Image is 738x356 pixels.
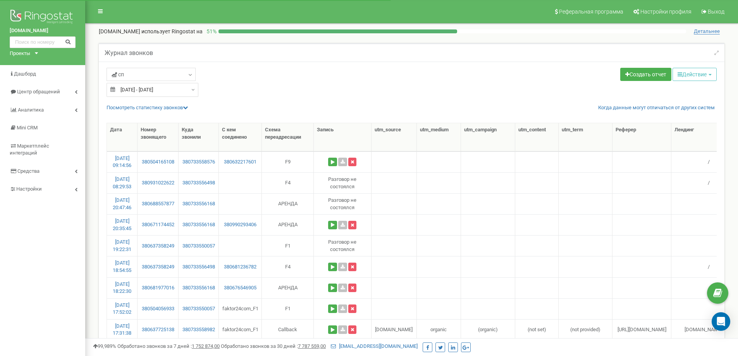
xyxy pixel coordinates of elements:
[640,9,692,15] span: Настройки профиля
[708,9,724,15] span: Выход
[182,221,215,229] a: 380733556168
[112,71,124,78] span: сп
[708,159,710,165] span: /
[338,325,347,334] a: Скачать
[219,319,262,340] td: faktor24com_F1
[331,343,418,349] a: [EMAIL_ADDRESS][DOMAIN_NAME]
[298,343,326,349] u: 7 787 559,00
[182,263,215,271] a: 380733556498
[182,158,215,166] a: 380733558576
[222,284,258,292] a: 380676546905
[262,298,314,319] td: F1
[113,302,131,315] a: [DATE] 17:52:02
[141,158,175,166] a: 380504165108
[192,343,220,349] u: 1 752 874,00
[10,36,76,48] input: Поиск по номеру
[179,123,219,151] th: Куда звонили
[348,221,356,229] button: Удалить запись
[348,325,356,334] button: Удалить запись
[262,256,314,277] td: F4
[99,28,203,35] p: [DOMAIN_NAME]
[348,284,356,292] button: Удалить запись
[222,263,258,271] a: 380681236782
[262,172,314,193] td: F4
[262,319,314,340] td: Callback
[141,179,175,187] a: 380931022622
[372,123,417,151] th: utm_source
[314,172,372,193] td: Разговор не состоялся
[708,180,710,186] span: /
[262,193,314,214] td: АРЕНДА
[203,28,218,35] p: 51 %
[182,179,215,187] a: 380733556498
[222,221,258,229] a: 380990293406
[559,9,623,15] span: Реферальная программа
[618,327,666,332] span: [URL][DOMAIN_NAME]
[16,186,42,192] span: Настройки
[10,8,76,27] img: Ringostat logo
[338,304,347,313] a: Скачать
[107,68,196,81] a: сп
[107,123,138,151] th: Дата
[17,168,40,174] span: Средства
[141,284,175,292] a: 380681977016
[515,319,559,340] td: (not set)
[348,304,356,313] button: Удалить запись
[113,218,131,231] a: [DATE] 20:35:45
[712,312,730,331] div: Open Intercom Messenger
[515,123,559,151] th: utm_content
[113,197,131,210] a: [DATE] 20:47:46
[338,263,347,271] a: Скачать
[141,242,175,250] a: 380637358249
[113,281,131,294] a: [DATE] 18:22:30
[93,343,116,349] span: 99,989%
[708,264,710,270] span: /
[113,239,131,252] a: [DATE] 19:22:31
[141,200,175,208] a: 380688557877
[673,68,717,81] button: Действие
[221,343,326,349] span: Обработано звонков за 30 дней :
[113,260,131,273] a: [DATE] 18:54:55
[262,214,314,235] td: АРЕНДА
[141,305,175,313] a: 380504056933
[219,123,262,151] th: С кем соединено
[141,326,175,334] a: 380637725138
[141,263,175,271] a: 380637358249
[262,277,314,298] td: АРЕНДА
[417,123,461,151] th: utm_medium
[694,28,720,34] span: Детальнее
[417,319,461,340] td: organic
[182,326,215,334] a: 380733558982
[117,343,220,349] span: Обработано звонков за 7 дней :
[338,221,347,229] a: Скачать
[262,235,314,256] td: F1
[612,123,672,151] th: Реферер
[182,284,215,292] a: 380733556168
[314,123,372,151] th: Запись
[10,143,49,156] span: Маркетплейс интеграций
[138,123,179,151] th: Номер звонящего
[338,158,347,166] a: Скачать
[10,50,30,57] div: Проекты
[10,27,76,34] a: [DOMAIN_NAME]
[141,28,203,34] span: использует Ringostat на
[372,319,417,340] td: [DOMAIN_NAME]
[14,71,36,77] span: Дашборд
[18,107,44,113] span: Аналитика
[182,305,215,313] a: 380733550057
[262,123,314,151] th: Схема переадресации
[461,319,515,340] td: (organic)
[559,319,612,340] td: (not provided)
[348,263,356,271] button: Удалить запись
[348,158,356,166] button: Удалить запись
[113,176,131,189] a: [DATE] 08:29:53
[222,158,258,166] a: 380632217601
[17,89,60,95] span: Центр обращений
[141,221,175,229] a: 380671174452
[219,298,262,319] td: faktor24com_F1
[338,284,347,292] a: Скачать
[461,123,515,151] th: utm_campaign
[182,242,215,250] a: 380733550057
[262,151,314,172] td: F9
[314,193,372,214] td: Разговор не состоялся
